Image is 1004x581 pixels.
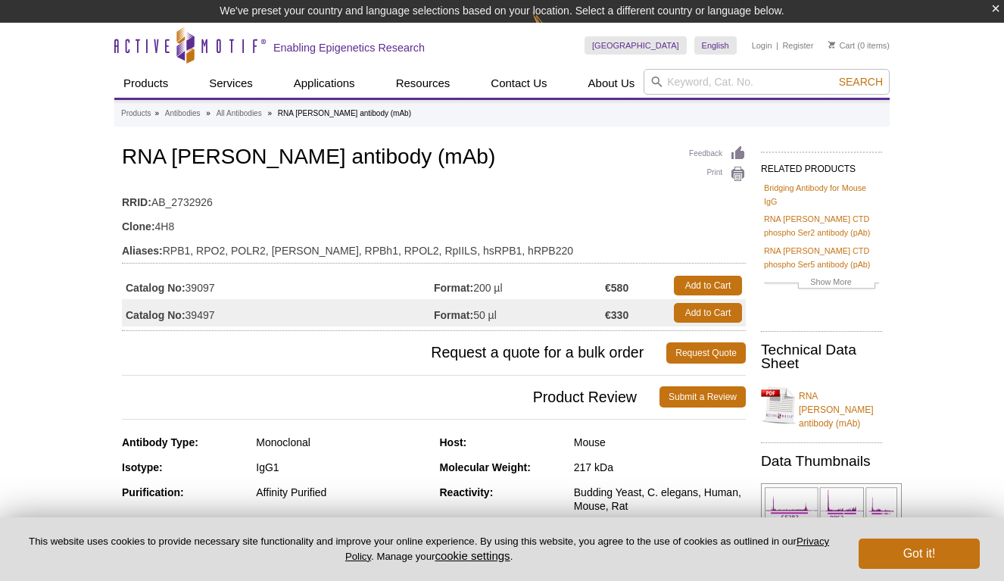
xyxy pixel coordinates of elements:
[122,299,434,326] td: 39497
[761,380,882,430] a: RNA [PERSON_NAME] antibody (mAb)
[574,486,746,513] div: Budding Yeast, C. elegans, Human, Mouse, Rat
[122,235,746,259] td: RPB1, RPO2, POLR2, [PERSON_NAME], RPBh1, RPOL2, RpIILS, hsRPB1, hRPB220
[165,107,201,120] a: Antibodies
[839,76,883,88] span: Search
[126,281,186,295] strong: Catalog No:
[859,539,980,569] button: Got it!
[122,145,746,171] h1: RNA [PERSON_NAME] antibody (mAb)
[122,436,198,448] strong: Antibody Type:
[605,308,628,322] strong: €330
[694,36,737,55] a: English
[154,109,159,117] li: »
[834,75,887,89] button: Search
[121,107,151,120] a: Products
[761,343,882,370] h2: Technical Data Sheet
[122,461,163,473] strong: Isotype:
[206,109,210,117] li: »
[434,281,473,295] strong: Format:
[761,483,902,551] img: RNA pol II antibody (mAb) tested by ChIP-Seq.
[285,69,364,98] a: Applications
[440,436,467,448] strong: Host:
[828,40,855,51] a: Cart
[200,69,262,98] a: Services
[278,109,411,117] li: RNA [PERSON_NAME] antibody (mAb)
[122,211,746,235] td: 4H8
[574,436,746,449] div: Mouse
[434,299,605,326] td: 50 µl
[434,272,605,299] td: 200 µl
[689,145,746,162] a: Feedback
[345,536,829,561] a: Privacy Policy
[435,549,510,562] button: cookie settings
[256,436,428,449] div: Monoclonal
[267,109,272,117] li: »
[828,41,835,48] img: Your Cart
[122,342,666,364] span: Request a quote for a bulk order
[764,275,879,292] a: Show More
[764,212,879,239] a: RNA [PERSON_NAME] CTD phospho Ser2 antibody (pAb)
[764,181,879,208] a: Bridging Antibody for Mouse IgG
[579,69,644,98] a: About Us
[24,535,834,564] p: This website uses cookies to provide necessary site functionality and improve your online experie...
[122,386,659,408] span: Product Review
[387,69,460,98] a: Resources
[761,454,882,468] h2: Data Thumbnails
[761,151,882,179] h2: RELATED PRODUCTS
[256,461,428,474] div: IgG1
[752,40,772,51] a: Login
[440,486,494,498] strong: Reactivity:
[574,461,746,474] div: 217 kDa
[689,166,746,183] a: Print
[114,69,177,98] a: Products
[585,36,687,55] a: [GEOGRAPHIC_DATA]
[122,244,163,258] strong: Aliases:
[828,36,890,55] li: (0 items)
[440,461,531,473] strong: Molecular Weight:
[217,107,262,120] a: All Antibodies
[644,69,890,95] input: Keyword, Cat. No.
[273,41,425,55] h2: Enabling Epigenetics Research
[782,40,813,51] a: Register
[674,303,742,323] a: Add to Cart
[674,276,742,295] a: Add to Cart
[532,11,572,47] img: Change Here
[659,386,746,408] a: Submit a Review
[256,486,428,499] div: Affinity Purified
[434,308,473,322] strong: Format:
[126,308,186,322] strong: Catalog No:
[776,36,778,55] li: |
[605,281,628,295] strong: €580
[122,220,155,233] strong: Clone:
[122,186,746,211] td: AB_2732926
[122,195,151,209] strong: RRID:
[666,342,746,364] a: Request Quote
[764,244,879,271] a: RNA [PERSON_NAME] CTD phospho Ser5 antibody (pAb)
[122,486,184,498] strong: Purification:
[482,69,556,98] a: Contact Us
[122,272,434,299] td: 39097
